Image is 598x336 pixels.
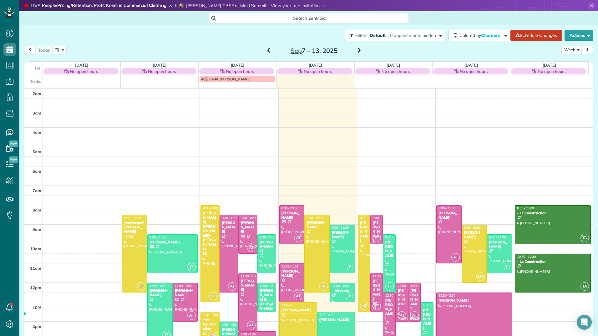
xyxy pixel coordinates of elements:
[372,312,381,320] div: [PHONE_NUMBER]
[345,30,445,41] button: Filters: Default | 6 appointments hidden
[464,226,481,230] span: 9:00 - 12:00
[489,240,510,249] div: [PERSON_NAME]
[370,33,386,38] span: Default
[201,77,250,81] span: 40$ credit [PERSON_NAME]
[209,292,218,300] span: MC
[448,30,510,41] button: Colored byCleaners
[543,63,556,68] a: [DATE]
[75,63,89,68] a: [DATE]
[9,156,18,163] span: New
[221,221,237,234] div: [PERSON_NAME]
[438,211,460,220] div: [PERSON_NAME]
[33,110,41,115] span: 3am
[231,63,244,68] a: [DATE]
[410,311,419,320] span: AT
[332,226,349,230] span: 9:00 - 11:30
[304,68,332,74] span: No open hours
[388,33,436,38] span: | 6 appointments hidden
[33,188,41,193] span: 7am
[9,140,18,147] span: New
[307,216,323,220] span: 8:30 - 12:30
[410,288,419,311] div: [PERSON_NAME]
[33,324,41,329] span: 2pm
[538,68,566,74] span: No open hours
[580,234,589,242] span: TA
[294,292,302,300] span: AT
[319,282,328,291] span: MC
[259,240,275,253] div: [PERSON_NAME]
[222,216,239,220] span: 8:30 - 12:30
[202,318,218,331] div: - Lc Construction
[241,274,257,278] span: 11:30 - 2:30
[451,253,460,262] span: AT
[342,30,445,41] a: Filters: Default | 6 appointments hidden
[360,221,368,243] div: [PERSON_NAME]
[169,3,177,8] span: with
[275,47,353,54] h2: 7 – 13, 2025
[33,227,41,232] span: 9am
[240,221,256,234] div: [PERSON_NAME]
[202,211,218,251] div: [PERSON_NAME] ([PERSON_NAME]) [PERSON_NAME]
[580,282,589,291] span: TA
[153,63,166,68] a: [DATE]
[175,288,196,298] div: [PERSON_NAME]
[464,63,478,68] a: [DATE]
[124,221,145,234] div: Jordan and [PERSON_NAME]
[581,46,593,54] button: next
[398,288,406,311] div: [PERSON_NAME]
[438,206,455,210] span: 8:00 - 11:00
[372,221,381,243] div: [PERSON_NAME]
[179,3,184,8] img: sharon-l-cowan-cbse-07ff1a16c6eca22f5a671ec2db1f15d99b5fdb5d1a005d855bb838e052cce1b6.jpg
[222,323,237,327] span: 2:00 - 4:00
[187,263,196,271] span: JT
[489,235,506,239] span: 9:30 - 11:30
[281,308,315,312] div: [PERSON_NAME]
[464,230,485,239] div: [PERSON_NAME]
[382,68,410,74] span: No open hours
[372,274,389,278] span: 11:30 - 1:30
[309,63,322,68] a: [DATE]
[281,303,296,307] span: 1:00 - 5:00
[345,292,353,300] span: JT
[385,235,402,239] span: 9:30 - 12:30
[385,298,393,321] div: [PERSON_NAME]
[410,284,427,288] span: 12:00 - 2:00
[332,284,349,288] span: 12:00 - 1:00
[517,259,589,264] div: - Lc Construction
[387,63,400,68] a: [DATE]
[33,130,41,135] span: 4am
[266,302,274,310] span: JT
[577,315,592,330] div: Open Intercom Messenger
[228,282,236,291] span: AT
[30,285,41,290] span: 12pm
[30,266,41,271] span: 11am
[33,149,41,154] span: 5am
[460,68,488,74] span: No open hours
[149,288,171,298] div: [PERSON_NAME]
[510,30,562,41] a: Schedule Changes
[565,30,593,41] button: Actions
[187,311,196,320] span: AT
[345,263,353,271] span: JT
[33,91,41,96] span: 2am
[281,269,303,278] div: [PERSON_NAME]
[149,240,196,244] div: [PERSON_NAME]
[247,243,256,252] span: AT
[438,298,510,303] div: [PERSON_NAME]
[372,234,381,242] span: AT
[423,308,431,330] div: [PERSON_NAME]
[148,68,176,74] span: No open hours
[398,311,406,320] span: AT
[423,303,438,307] span: 1:00 - 4:00
[360,302,368,310] span: MC
[33,169,41,174] span: 6am
[438,293,455,298] span: 12:30 - 3:30
[124,216,141,220] span: 8:30 - 12:30
[476,272,485,281] span: MC
[372,302,381,310] span: AT
[186,3,266,8] span: [PERSON_NAME] CBSE at Maid Summit
[385,293,402,298] span: 12:30 - 3:30
[332,230,353,239] div: [PERSON_NAME]
[260,235,276,239] span: 9:30 - 11:30
[241,216,257,220] span: 8:30 - 10:30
